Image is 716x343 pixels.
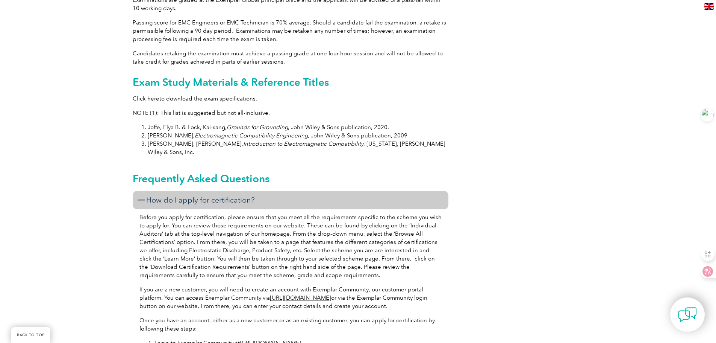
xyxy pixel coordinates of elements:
[139,285,442,310] p: If you are a new customer, you will need to create an account with Exemplar Community, our custom...
[704,3,714,10] img: en
[148,123,448,131] li: Joffe, Elya B. & Lock, Kai-sang, , John Wiley & Sons publication, 2020.
[11,327,50,343] a: BACK TO TOP
[133,49,448,66] p: Candidates retaking the examination must achieve a passing grade at one four hour session and wil...
[133,95,159,102] a: Click here
[133,18,448,43] p: Passing score for EMC Engineers or EMC Technician is 70% average. Should a candidate fail the exa...
[133,172,448,184] h2: Frequently Asked Questions
[133,109,448,117] p: NOTE (1): This list is suggested but not all-inclusive.
[133,76,448,88] h2: Exam Study Materials & Reference Titles
[139,316,442,333] p: Once you have an account, either as a new customer or as an existing customer, you can apply for ...
[195,132,308,139] em: Electromagnetic Compatibility Engineering
[227,124,288,131] em: Grounds for Grounding
[270,294,331,301] a: [URL][DOMAIN_NAME]
[133,191,448,209] h3: How do I apply for certification?
[139,213,442,279] p: Before you apply for certification, please ensure that you meet all the requirements specific to ...
[243,140,363,147] em: Introduction to Electromagnetic Compatibility
[148,131,448,140] li: [PERSON_NAME], , John Wiley & Sons publication, 2009
[133,95,448,103] p: to download the exam specifications.
[148,140,448,156] li: [PERSON_NAME], [PERSON_NAME], , [US_STATE], [PERSON_NAME] Wiley & Sons, Inc.
[678,305,697,324] img: contact-chat.png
